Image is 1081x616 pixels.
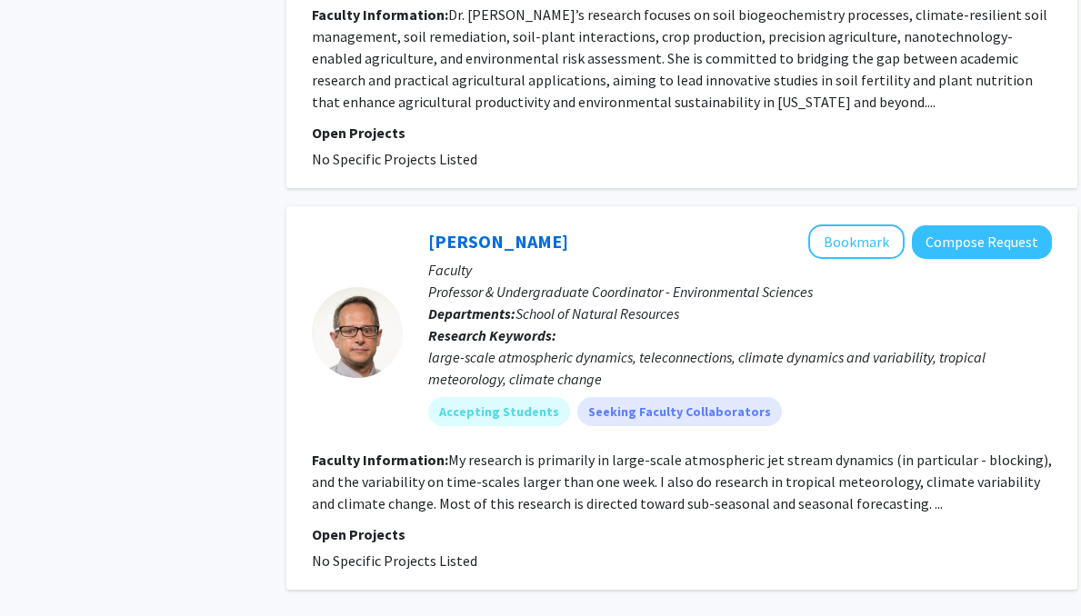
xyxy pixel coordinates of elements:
mat-chip: Accepting Students [428,397,570,426]
span: No Specific Projects Listed [312,551,477,570]
span: School of Natural Resources [515,304,679,323]
mat-chip: Seeking Faculty Collaborators [577,397,782,426]
fg-read-more: Dr. [PERSON_NAME]’s research focuses on soil biogeochemistry processes, climate-resilient soil ma... [312,5,1047,111]
b: Faculty Information: [312,5,448,24]
b: Departments: [428,304,515,323]
b: Research Keywords: [428,326,556,344]
p: Professor & Undergraduate Coordinator - Environmental Sciences [428,281,1052,303]
iframe: Chat [14,534,77,602]
fg-read-more: My research is primarily in large-scale atmospheric jet stream dynamics (in particular - blocking... [312,451,1052,512]
button: Add Anthony Lupo to Bookmarks [808,224,905,259]
button: Compose Request to Anthony Lupo [912,225,1052,259]
b: Faculty Information: [312,451,448,469]
p: Open Projects [312,523,1052,545]
div: large-scale atmospheric dynamics, teleconnections, climate dynamics and variability, tropical met... [428,346,1052,390]
a: [PERSON_NAME] [428,230,568,253]
p: Faculty [428,259,1052,281]
p: Open Projects [312,122,1052,144]
span: No Specific Projects Listed [312,150,477,168]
